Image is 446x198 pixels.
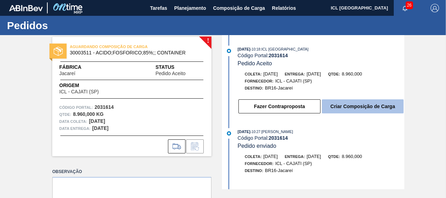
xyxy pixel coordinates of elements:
span: Relatórios [272,4,296,12]
span: ICL - CAJATI (SP) [59,89,99,94]
strong: 2031614 [269,135,288,141]
span: [DATE] [238,130,250,134]
strong: 8.960,000 KG [73,111,103,117]
button: Notificações [394,3,416,13]
span: - 10:18 [250,47,260,51]
strong: 2031614 [95,104,114,110]
span: Origem [59,82,119,89]
span: Código Portal: [59,104,93,111]
span: 8.960,000 [342,71,362,77]
span: Coleta: [245,154,262,159]
span: Pedido enviado [238,143,276,149]
span: BR16-Jacareí [265,85,293,91]
span: [DATE] [263,154,278,159]
div: Código Portal: [238,135,404,141]
span: [DATE] [306,71,321,77]
span: Fornecedor: [245,161,273,166]
span: [DATE] [263,71,278,77]
span: Entrega: [285,72,305,76]
span: : ICL [GEOGRAPHIC_DATA] [260,47,308,51]
img: Logout [431,4,439,12]
span: Data entrega: [59,125,90,132]
span: Destino: [245,86,263,90]
button: Fazer Contraproposta [238,99,320,113]
strong: 2031614 [269,53,288,58]
img: TNhmsLtSVTkK8tSr43FrP2fwEKptu5GPRR3wAAAABJRU5ErkJggg== [9,5,43,11]
button: Criar Composição de Carga [322,99,404,113]
span: Qtde : [59,111,71,118]
label: Observação [52,167,211,177]
span: ICL - CAJATI (SP) [275,78,312,84]
span: : [PERSON_NAME] [260,130,293,134]
span: Fábrica [59,64,97,71]
span: Composição de Carga [213,4,265,12]
img: atual [227,49,231,53]
span: Jacareí [59,71,75,76]
span: Status [155,64,204,71]
img: status [54,47,63,56]
span: Destino: [245,169,263,173]
span: Pedido Aceito [155,71,185,76]
span: Fornecedor: [245,79,273,83]
span: 30003511 - ACIDO;FOSFORICO;85%;; CONTAINER [70,50,197,55]
span: Planejamento [174,4,206,12]
span: Tarefas [150,4,167,12]
span: Data coleta: [59,118,87,125]
strong: [DATE] [92,125,108,131]
span: 8.960,000 [342,154,362,159]
span: Qtde: [328,154,340,159]
span: Entrega: [285,154,305,159]
span: [DATE] [238,47,250,51]
span: [DATE] [306,154,321,159]
span: BR16-Jacareí [265,168,293,173]
div: Código Portal: [238,53,404,58]
div: Ir para Composição de Carga [168,139,185,153]
span: Pedido Aceito [238,60,272,66]
span: 26 [406,1,413,9]
strong: [DATE] [89,118,105,124]
span: Qtde: [328,72,340,76]
span: Coleta: [245,72,262,76]
div: Informar alteração no pedido [186,139,204,153]
h1: Pedidos [7,21,131,29]
span: - 10:27 [250,130,260,134]
img: atual [227,131,231,136]
span: ICL - CAJATI (SP) [275,161,312,166]
span: AGUARDANDO COMPOSIÇÃO DE CARGA [70,43,168,50]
